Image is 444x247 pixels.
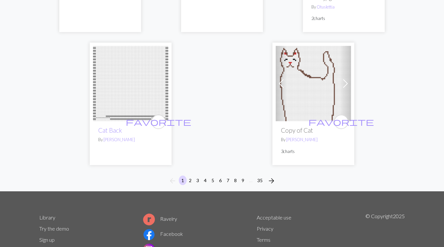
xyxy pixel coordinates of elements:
[126,117,191,127] span: favorite
[143,214,155,225] img: Ravelry logo
[39,214,55,220] a: Library
[268,177,275,185] i: Next
[126,115,191,128] i: favourite
[281,137,346,143] p: By
[186,176,194,185] button: 2
[265,176,278,186] button: Next
[286,137,318,142] a: [PERSON_NAME]
[231,176,239,185] button: 8
[257,237,270,243] a: Terms
[308,115,374,128] i: favourite
[257,225,273,232] a: Privacy
[334,115,348,129] button: favourite
[281,148,346,155] p: 3 charts
[98,137,163,143] p: By
[151,115,166,129] button: favourite
[143,231,183,237] a: Facebook
[93,80,168,86] a: Cat Back
[257,214,291,220] a: Acceptable use
[201,176,209,185] button: 4
[179,176,187,185] button: 1
[311,15,376,22] p: 2 charts
[224,176,232,185] button: 7
[103,137,135,142] a: [PERSON_NAME]
[317,4,335,9] a: Otuslettia
[268,176,275,185] span: arrow_forward
[209,176,217,185] button: 5
[311,4,376,10] p: By
[143,216,177,222] a: Ravelry
[216,176,224,185] button: 6
[39,237,55,243] a: Sign up
[255,176,265,185] button: 35
[98,126,122,134] a: Cat Back
[276,46,351,121] img: Cat
[194,176,202,185] button: 3
[93,46,168,121] img: Cat Back
[276,80,351,86] a: Cat
[39,225,69,232] a: Try the demo
[239,176,247,185] button: 9
[308,117,374,127] span: favorite
[281,126,346,134] h2: Copy of Cat
[166,176,278,186] nav: Page navigation
[143,229,155,240] img: Facebook logo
